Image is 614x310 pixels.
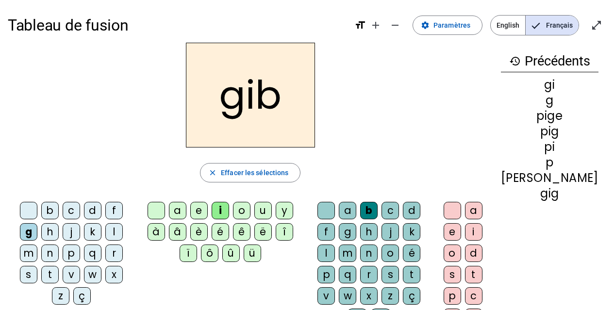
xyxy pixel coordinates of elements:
div: ç [73,287,91,305]
div: t [41,266,59,283]
div: p [63,245,80,262]
div: w [84,266,101,283]
div: n [360,245,378,262]
mat-icon: history [509,55,521,67]
div: n [41,245,59,262]
div: q [84,245,101,262]
div: m [20,245,37,262]
mat-icon: format_size [354,19,366,31]
div: p [444,287,461,305]
div: v [63,266,80,283]
div: d [84,202,101,219]
button: Paramètres [413,16,482,35]
button: Entrer en plein écran [587,16,606,35]
div: y [276,202,293,219]
div: l [317,245,335,262]
div: d [403,202,420,219]
div: r [360,266,378,283]
span: Effacer les sélections [221,167,288,179]
div: ô [201,245,218,262]
div: ï [180,245,197,262]
div: z [52,287,69,305]
div: f [105,202,123,219]
div: ë [254,223,272,241]
mat-button-toggle-group: Language selection [490,15,579,35]
h3: Précédents [501,50,598,72]
div: h [41,223,59,241]
div: p [501,157,598,168]
div: pi [501,141,598,153]
div: m [339,245,356,262]
div: o [382,245,399,262]
div: é [403,245,420,262]
div: r [105,245,123,262]
span: English [491,16,525,35]
div: l [105,223,123,241]
div: c [63,202,80,219]
mat-icon: add [370,19,382,31]
h2: gib [186,43,315,147]
div: g [339,223,356,241]
div: u [254,202,272,219]
div: â [169,223,186,241]
div: s [20,266,37,283]
div: x [360,287,378,305]
span: Français [526,16,579,35]
div: j [63,223,80,241]
div: è [190,223,208,241]
div: t [465,266,482,283]
div: é [212,223,229,241]
div: o [444,245,461,262]
div: v [317,287,335,305]
div: q [339,266,356,283]
div: g [501,95,598,106]
div: ê [233,223,250,241]
div: ç [403,287,420,305]
h1: Tableau de fusion [8,10,347,41]
div: h [360,223,378,241]
div: k [84,223,101,241]
div: t [403,266,420,283]
mat-icon: remove [389,19,401,31]
div: [PERSON_NAME] [501,172,598,184]
div: f [317,223,335,241]
div: i [212,202,229,219]
div: a [339,202,356,219]
button: Augmenter la taille de la police [366,16,385,35]
mat-icon: settings [421,21,430,30]
div: gi [501,79,598,91]
button: Diminuer la taille de la police [385,16,405,35]
div: gig [501,188,598,199]
button: Effacer les sélections [200,163,300,182]
div: c [382,202,399,219]
div: g [20,223,37,241]
div: j [382,223,399,241]
div: p [317,266,335,283]
div: a [465,202,482,219]
div: à [148,223,165,241]
mat-icon: close [208,168,217,177]
div: b [41,202,59,219]
div: s [382,266,399,283]
div: e [444,223,461,241]
div: e [190,202,208,219]
div: b [360,202,378,219]
div: o [233,202,250,219]
div: î [276,223,293,241]
div: w [339,287,356,305]
div: d [465,245,482,262]
div: û [222,245,240,262]
div: s [444,266,461,283]
div: c [465,287,482,305]
div: x [105,266,123,283]
div: k [403,223,420,241]
div: z [382,287,399,305]
mat-icon: open_in_full [591,19,602,31]
div: ü [244,245,261,262]
span: Paramètres [433,19,470,31]
div: a [169,202,186,219]
div: pige [501,110,598,122]
div: pig [501,126,598,137]
div: i [465,223,482,241]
